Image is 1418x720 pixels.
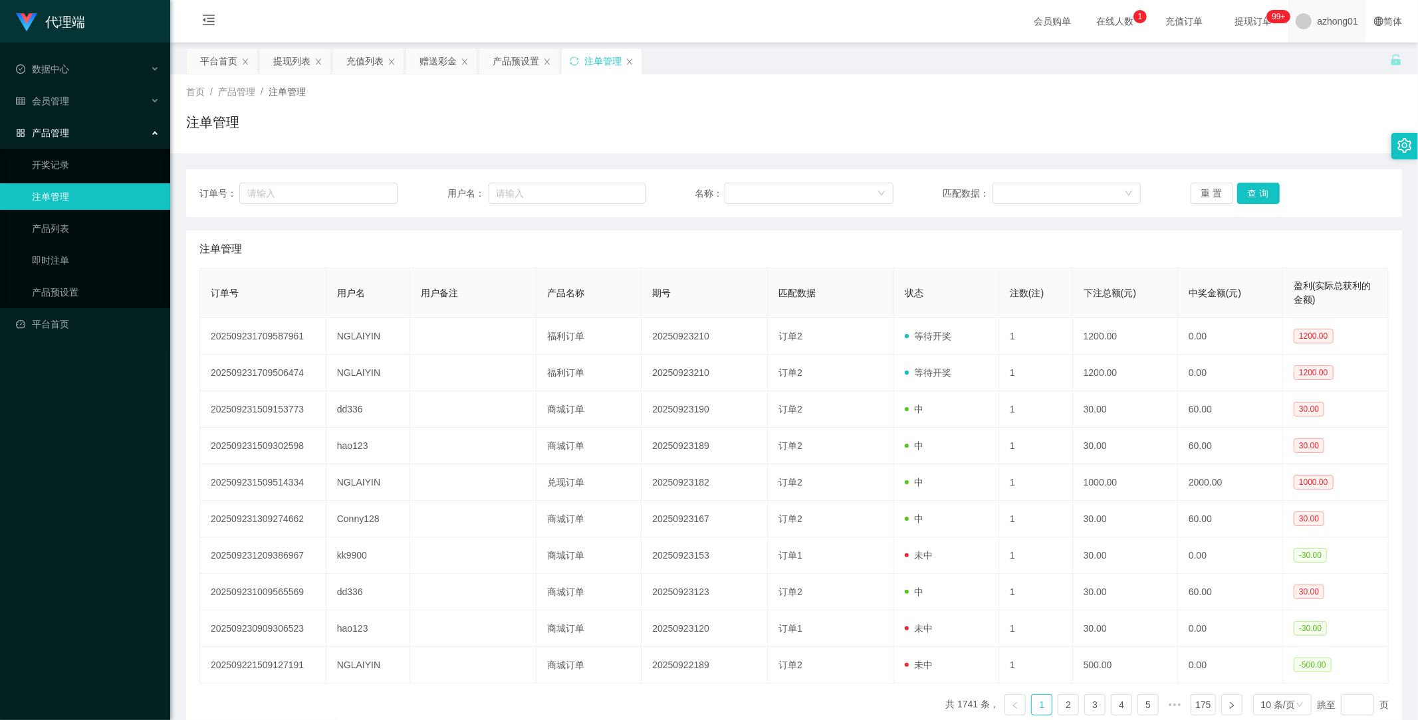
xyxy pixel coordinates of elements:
span: 名称： [695,187,725,201]
i: 图标: unlock [1390,54,1402,66]
span: 用户名 [337,288,365,298]
span: / [261,86,263,97]
i: 图标: close [241,58,249,66]
span: 中 [905,404,923,414]
td: 1 [999,647,1073,683]
span: ••• [1164,694,1185,715]
td: 202509221509127191 [200,647,326,683]
td: dd336 [326,391,411,428]
span: 中 [905,513,923,524]
span: 订单1 [778,623,802,634]
span: 订单2 [778,477,802,488]
td: kk9900 [326,537,411,574]
td: 1000.00 [1073,464,1178,501]
span: 订单2 [778,660,802,670]
i: 图标: global [1374,17,1383,26]
td: 1 [999,318,1073,355]
td: 202509231709587961 [200,318,326,355]
td: 20250923153 [642,537,768,574]
td: hao123 [326,428,411,464]
span: 等待开奖 [905,331,951,341]
i: 图标: close [314,58,322,66]
span: 首页 [186,86,205,97]
span: 状态 [905,288,923,298]
i: 图标: close [461,58,469,66]
td: 1 [999,391,1073,428]
span: 中 [905,586,923,597]
a: 图标: dashboard平台首页 [16,311,160,337]
td: 1 [999,428,1073,464]
a: 175 [1191,695,1215,715]
a: 4 [1112,695,1131,715]
span: 注数(注) [1010,288,1044,298]
span: 匹配数据： [943,187,993,201]
li: 5 [1137,694,1159,715]
td: NGLAIYIN [326,647,411,683]
td: 30.00 [1073,391,1178,428]
td: 1 [999,501,1073,537]
td: dd336 [326,574,411,610]
span: 产品管理 [16,128,69,138]
td: 兑现订单 [536,464,642,501]
td: 福利订单 [536,318,642,355]
i: 图标: check-circle-o [16,64,25,74]
div: 注单管理 [584,48,622,74]
td: 商城订单 [536,501,642,537]
span: 30.00 [1294,585,1324,599]
td: 30.00 [1073,574,1178,610]
li: 175 [1191,694,1215,715]
td: 30.00 [1073,537,1178,574]
td: 60.00 [1178,574,1283,610]
span: 订单2 [778,586,802,597]
i: 图标: close [626,58,634,66]
span: 下注总额(元) [1084,288,1136,298]
span: 未中 [905,550,933,561]
i: 图标: down [1296,701,1304,710]
span: 中 [905,477,923,488]
span: 订单1 [778,550,802,561]
span: 订单2 [778,513,802,524]
span: 数据中心 [16,64,69,74]
td: 20250923189 [642,428,768,464]
i: 图标: menu-fold [186,1,231,43]
i: 图标: left [1011,701,1019,709]
td: 商城订单 [536,647,642,683]
i: 图标: right [1228,701,1236,709]
td: 1200.00 [1073,355,1178,391]
td: 60.00 [1178,428,1283,464]
span: 30.00 [1294,438,1324,453]
li: 4 [1111,694,1132,715]
td: Conny128 [326,501,411,537]
td: 202509231509153773 [200,391,326,428]
a: 产品列表 [32,215,160,242]
td: 1 [999,537,1073,574]
td: 20250923123 [642,574,768,610]
div: 产品预设置 [493,48,539,74]
span: 订单2 [778,404,802,414]
td: 福利订单 [536,355,642,391]
td: 30.00 [1073,428,1178,464]
span: 未中 [905,623,933,634]
span: 30.00 [1294,511,1324,526]
td: 0.00 [1178,537,1283,574]
td: 0.00 [1178,610,1283,647]
span: 提现订单 [1228,17,1278,26]
sup: 1200 [1266,10,1290,23]
h1: 注单管理 [186,112,239,132]
td: 202509231309274662 [200,501,326,537]
span: 1000.00 [1294,475,1333,490]
span: 产品管理 [218,86,255,97]
li: 下一页 [1221,694,1242,715]
span: 用户名： [447,187,489,201]
td: 20250923182 [642,464,768,501]
td: 202509231709506474 [200,355,326,391]
li: 向后 5 页 [1164,694,1185,715]
td: 商城订单 [536,391,642,428]
td: hao123 [326,610,411,647]
i: 图标: close [543,58,551,66]
i: 图标: setting [1397,138,1412,153]
td: 202509231509514334 [200,464,326,501]
td: 202509231209386967 [200,537,326,574]
td: 1 [999,355,1073,391]
td: 202509230909306523 [200,610,326,647]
